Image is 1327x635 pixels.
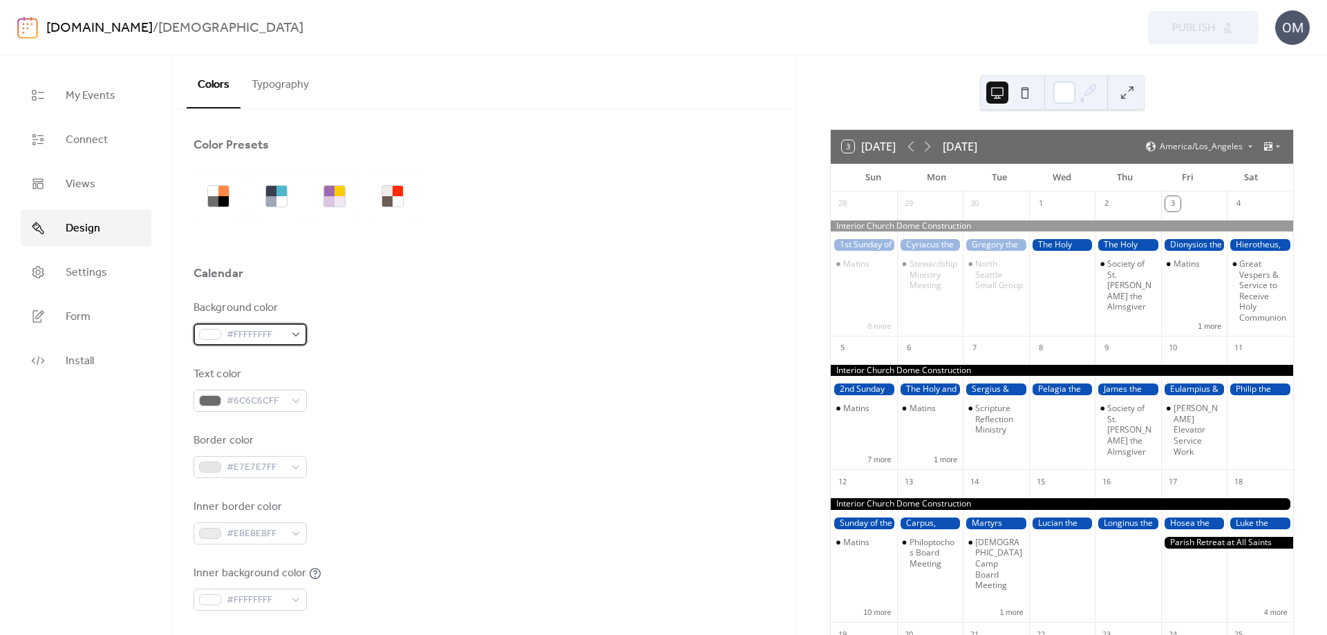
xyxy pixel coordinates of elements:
div: Cyriacus the Hermit of Palestine [897,239,963,251]
div: James the Apostle, son of Alphaeus [1095,383,1161,395]
button: 1 more [928,453,963,464]
a: Install [21,342,151,379]
div: Fri [1156,164,1219,191]
div: 14 [967,474,982,489]
div: Matins [831,537,897,548]
div: Calendar [194,265,243,282]
div: The Holy Hieromartyr Cyprian and the Virgin Martyr Justina [1095,239,1161,251]
div: Gregory the Illuminator, Bishop of Armenia [963,239,1029,251]
div: Matins [831,403,897,414]
img: logo [17,17,38,39]
div: [DEMOGRAPHIC_DATA] Camp Board Meeting [975,537,1024,591]
button: 3[DATE] [837,137,901,156]
div: Pelagia the Righteous [1029,383,1095,395]
div: Interior Church Dome Construction [831,220,1293,232]
div: Otis Elevator Service Work [1161,403,1227,457]
div: Lucian the Martyr of Antioch [1029,518,1095,529]
span: #E7E7E7FF [227,459,285,476]
span: Form [66,309,91,325]
span: #6C6C6CFF [227,393,285,410]
div: Matins [897,403,963,414]
div: 2nd Sunday of Luke [831,383,897,395]
a: Views [21,165,151,202]
div: 10 [1165,341,1180,356]
div: Carpus, Papylus, Agathodorus, & Agathonica, the Martyrs of Pergamus [897,518,963,529]
a: [DOMAIN_NAME] [46,15,153,41]
button: 7 more [862,453,896,464]
button: 4 more [1259,605,1293,617]
div: North Seattle Small Group [975,258,1024,291]
div: 9 [1099,341,1114,356]
a: My Events [21,77,151,114]
div: Wed [1030,164,1093,191]
div: Sergius & Bacchus the Great Martyrs of Syria [963,383,1029,395]
div: Sunday of the 7th Ecumenical Council [831,518,897,529]
div: 1st Sunday of Luke [831,239,897,251]
div: [DATE] [943,138,977,155]
div: Stewardship Ministry Meeting [897,258,963,291]
span: My Events [66,88,115,104]
div: Matins [843,403,869,414]
span: America/Los_Angeles [1160,142,1243,151]
div: Matins [910,403,936,414]
span: #FFFFFFFF [227,592,285,609]
div: Stewardship Ministry Meeting [910,258,958,291]
div: Society of St. John the Almsgiver [1095,258,1161,312]
div: 11 [1231,341,1246,356]
div: Great Vespers & Service to Receive Holy Communion [1239,258,1288,323]
div: The Holy Protection of the Theotokos [1029,239,1095,251]
div: 6 [901,341,916,356]
button: Colors [187,56,241,108]
div: Society of St. [PERSON_NAME] the Almsgiver [1107,258,1156,312]
div: Inner border color [194,499,304,515]
a: Settings [21,254,151,291]
b: / [153,15,158,41]
div: Tue [968,164,1030,191]
div: Matins [843,537,869,548]
div: Philoptochos Board Meeting [897,537,963,569]
div: 8 [1033,341,1048,356]
a: Form [21,298,151,335]
div: 15 [1033,474,1048,489]
div: North Seattle Small Group [963,258,1029,291]
div: 3 [1165,196,1180,211]
div: 30 [967,196,982,211]
span: #EBEBEBFF [227,526,285,542]
button: 10 more [858,605,896,617]
div: 12 [835,474,850,489]
div: Dionysios the Areopagite [1161,239,1227,251]
div: Background color [194,300,304,316]
div: Color Presets [194,137,269,153]
div: 1 [1033,196,1048,211]
div: Luke the Evangelist [1227,518,1293,529]
div: 29 [901,196,916,211]
div: Parish Retreat at All Saints Camp [1161,537,1293,549]
div: 16 [1099,474,1114,489]
div: All Saints Camp Board Meeting [963,537,1029,591]
div: 4 [1231,196,1246,211]
div: Sun [842,164,905,191]
div: 7 [967,341,982,356]
span: Install [66,353,94,370]
div: Interior Church Dome Construction [831,365,1293,377]
div: OM [1275,10,1310,45]
div: Society of St. [PERSON_NAME] the Almsgiver [1107,403,1156,457]
button: Typography [241,56,320,107]
div: Mon [905,164,968,191]
div: Longinus the Centurion [1095,518,1161,529]
span: Settings [66,265,107,281]
div: Sat [1219,164,1282,191]
div: Eulampius & Eulampia the Martyrs [1161,383,1227,395]
div: Scripture Reflection Ministry [963,403,1029,435]
div: Matins [1174,258,1200,269]
div: 13 [901,474,916,489]
div: Martyrs Nazarius, Gervasius, Protasius, & Celsus [963,518,1029,529]
div: 17 [1165,474,1180,489]
div: Hosea the Prophet [1161,518,1227,529]
a: Connect [21,121,151,158]
div: Thu [1093,164,1156,191]
div: Matins [1161,258,1227,269]
div: 2 [1099,196,1114,211]
div: Border color [194,433,304,449]
span: Connect [66,132,108,149]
